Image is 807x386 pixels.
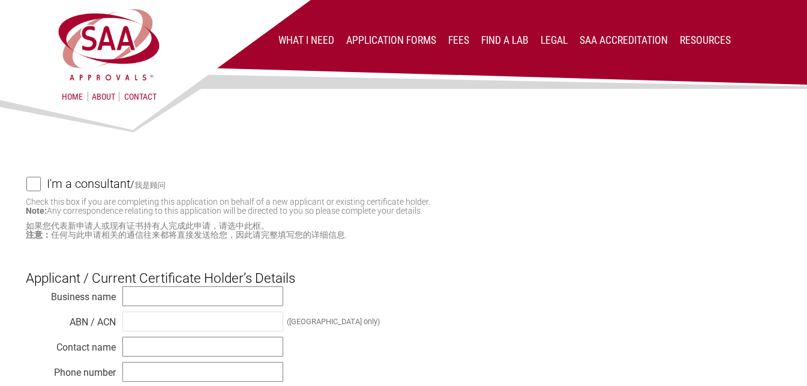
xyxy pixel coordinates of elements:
[134,181,166,190] small: 我是顾问
[26,222,782,240] small: 如果您代表新申请人或现有证书持有人完成此申请，请选中此框。 任何与此申请相关的通信往来都将直接发送给您，因此请完整填写您的详细信息.
[26,197,430,216] small: Check this box if you are completing this application on behalf of a new applicant or existing ce...
[346,34,436,46] a: Application Forms
[124,92,157,101] a: Contact
[26,206,47,216] strong: Note:
[448,34,469,46] a: Fees
[580,34,668,46] a: SAA Accreditation
[88,92,119,101] a: About
[26,339,116,351] div: Contact name
[26,313,116,325] div: ABN / ACN
[26,250,782,286] h3: Applicant / Current Certificate Holder’s Details
[278,34,334,46] a: What I Need
[47,170,130,197] h4: I'm a consultant
[287,317,380,326] div: ([GEOGRAPHIC_DATA] only)
[62,92,83,101] a: Home
[26,230,51,240] strong: 注意：
[47,176,782,191] label: /
[26,288,116,300] div: Business name
[56,7,161,82] img: SAA Approvals
[26,364,116,376] div: Phone number
[541,34,568,46] a: Legal
[481,34,529,46] a: Find a lab
[680,34,731,46] a: Resources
